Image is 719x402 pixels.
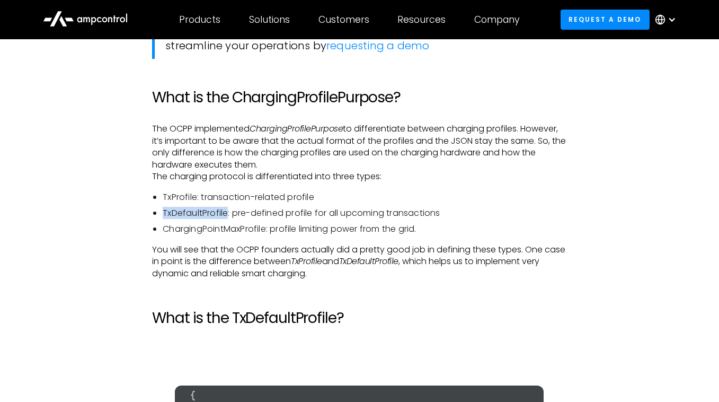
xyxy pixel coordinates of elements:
[339,255,398,267] em: TxDefaultProfile
[318,14,369,25] div: Customers
[561,10,650,29] a: Request a demo
[397,14,446,25] div: Resources
[152,123,567,182] p: The OCPP implemented to differentiate between charging profiles. However, it’s important to be aw...
[152,309,567,327] h2: What is the TxDefaultProfile?
[152,344,567,356] p: ‍
[179,14,220,25] div: Products
[250,123,343,135] em: ChargingProfilePurpose
[291,255,322,267] em: TxProfile
[249,14,290,25] div: Solutions
[474,14,520,25] div: Company
[152,89,567,107] h2: What is the ChargingProfilePurpose?
[163,207,567,219] li: TxDefaultProfile: pre-defined profile for all upcoming transactions
[163,191,567,203] li: TxProfile: transaction-related profile
[163,223,567,235] li: ChargingPointMaxProfile: profile limiting power from the grid.
[152,244,567,279] p: You will see that the OCPP founders actually did a pretty good job in defining these types. One c...
[326,38,429,53] a: requesting a demo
